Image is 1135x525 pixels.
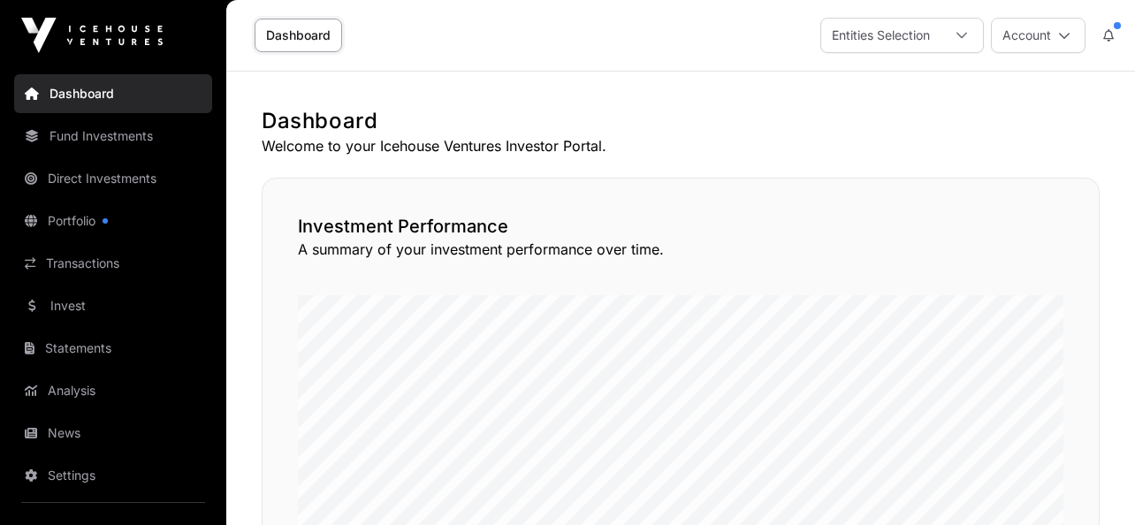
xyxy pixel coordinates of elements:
[298,214,1063,239] h2: Investment Performance
[298,239,1063,260] p: A summary of your investment performance over time.
[14,74,212,113] a: Dashboard
[14,456,212,495] a: Settings
[1047,440,1135,525] iframe: Chat Widget
[262,107,1100,135] h1: Dashboard
[14,117,212,156] a: Fund Investments
[14,159,212,198] a: Direct Investments
[991,18,1085,53] button: Account
[14,329,212,368] a: Statements
[821,19,941,52] div: Entities Selection
[14,202,212,240] a: Portfolio
[262,135,1100,156] p: Welcome to your Icehouse Ventures Investor Portal.
[14,244,212,283] a: Transactions
[14,371,212,410] a: Analysis
[21,18,163,53] img: Icehouse Ventures Logo
[14,414,212,453] a: News
[14,286,212,325] a: Invest
[255,19,342,52] a: Dashboard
